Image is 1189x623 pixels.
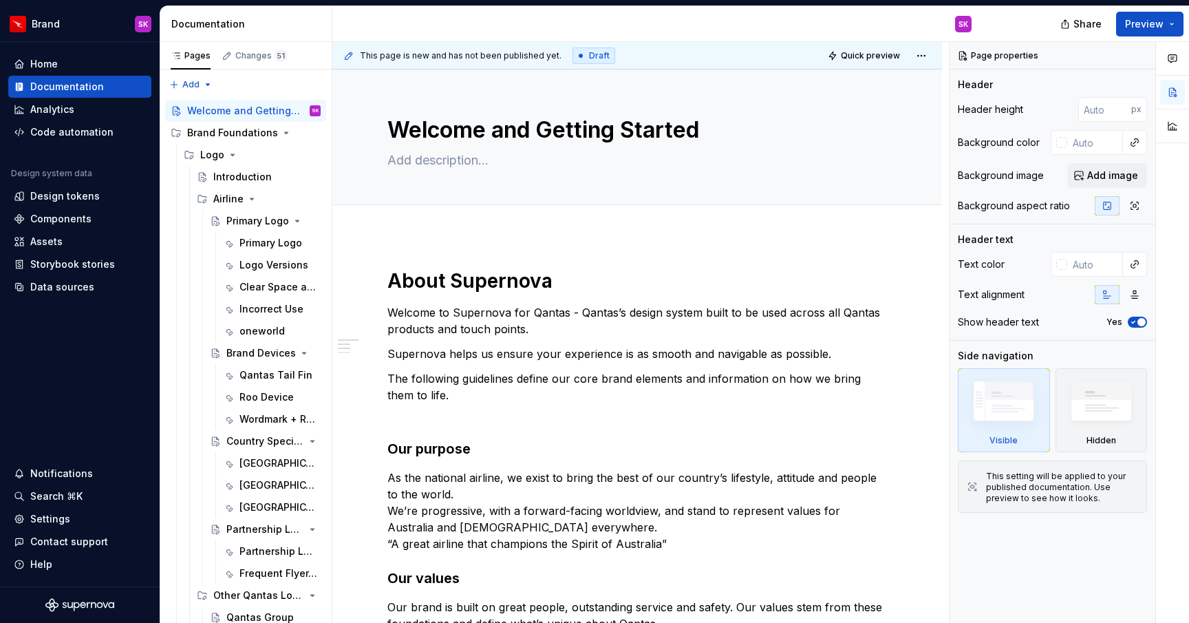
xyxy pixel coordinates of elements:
[239,478,318,492] div: [GEOGRAPHIC_DATA]
[8,553,151,576] button: Help
[8,231,151,253] a: Assets
[8,208,151,230] a: Components
[226,346,296,360] div: Brand Devices
[217,474,326,496] a: [GEOGRAPHIC_DATA]
[1053,12,1111,36] button: Share
[30,212,92,226] div: Components
[8,508,151,530] a: Settings
[187,126,278,140] div: Brand Foundations
[32,17,60,31] div: Brand
[8,485,151,507] button: Search ⌘K
[138,19,148,30] div: SK
[1067,130,1123,155] input: Auto
[226,214,289,228] div: Primary Logo
[958,288,1025,302] div: Text alignment
[1086,435,1116,446] div: Hidden
[360,50,561,61] span: This page is new and has not been published yet.
[30,280,94,294] div: Data sources
[958,233,1014,246] div: Header text
[30,125,114,139] div: Code automation
[165,100,326,122] a: Welcome and Getting StartedSK
[217,540,326,562] a: Partnership Lockups
[958,169,1044,182] div: Background image
[30,257,115,271] div: Storybook stories
[191,166,326,188] a: Introduction
[217,320,326,342] a: oneworld
[239,545,318,558] div: Partnership Lockups
[8,463,151,485] button: Notifications
[1056,368,1148,452] div: Hidden
[187,104,301,118] div: Welcome and Getting Started
[387,304,887,337] p: Welcome to Supernova for Qantas - Qantas’s design system built to be used across all Qantas produ...
[1131,104,1142,115] p: px
[239,368,312,382] div: Qantas Tail Fin
[30,57,58,71] div: Home
[312,104,319,118] div: SK
[30,512,70,526] div: Settings
[239,412,318,426] div: Wordmark + Roo
[8,185,151,207] a: Design tokens
[239,500,318,514] div: [GEOGRAPHIC_DATA]
[213,170,272,184] div: Introduction
[958,136,1040,149] div: Background color
[217,386,326,408] a: Roo Device
[30,489,83,503] div: Search ⌘K
[45,598,114,612] svg: Supernova Logo
[1125,17,1164,31] span: Preview
[165,122,326,144] div: Brand Foundations
[204,210,326,232] a: Primary Logo
[171,17,326,31] div: Documentation
[387,370,887,403] p: The following guidelines define our core brand elements and information on how we bring them to l...
[226,522,304,536] div: Partnership Lockups
[1067,252,1123,277] input: Auto
[191,584,326,606] div: Other Qantas Logos
[239,324,285,338] div: oneworld
[217,562,326,584] a: Frequent Flyer, Business Rewards partnership lockup
[8,53,151,75] a: Home
[30,558,52,571] div: Help
[958,199,1070,213] div: Background aspect ratio
[387,469,887,552] p: As the national airline, we exist to bring the best of our country’s lifestyle, attitude and peop...
[178,144,326,166] div: Logo
[30,235,63,249] div: Assets
[239,567,318,580] div: Frequent Flyer, Business Rewards partnership lockup
[958,368,1050,452] div: Visible
[191,188,326,210] div: Airline
[1106,317,1122,328] label: Yes
[239,258,308,272] div: Logo Versions
[958,19,968,30] div: SK
[235,50,287,61] div: Changes
[204,430,326,452] a: Country Specific Logos
[30,80,104,94] div: Documentation
[239,390,294,404] div: Roo Device
[213,192,244,206] div: Airline
[30,467,93,481] div: Notifications
[841,50,900,61] span: Quick preview
[1116,12,1183,36] button: Preview
[217,452,326,474] a: [GEOGRAPHIC_DATA]
[239,302,303,316] div: Incorrect Use
[30,189,100,203] div: Design tokens
[217,276,326,298] a: Clear Space and Minimum Size
[1073,17,1102,31] span: Share
[213,589,304,602] div: Other Qantas Logos
[239,280,318,294] div: Clear Space and Minimum Size
[387,346,887,362] p: Supernova helps us ensure your experience is as smooth and navigable as possible.
[11,168,92,179] div: Design system data
[8,253,151,275] a: Storybook stories
[387,268,887,293] h1: About Supernova
[217,496,326,518] a: [GEOGRAPHIC_DATA]
[958,78,993,92] div: Header
[824,46,906,65] button: Quick preview
[217,232,326,254] a: Primary Logo
[30,103,74,116] div: Analytics
[204,342,326,364] a: Brand Devices
[1078,97,1131,122] input: Auto
[1067,163,1147,188] button: Add image
[217,298,326,320] a: Incorrect Use
[200,148,224,162] div: Logo
[275,50,287,61] span: 51
[8,121,151,143] a: Code automation
[10,16,26,32] img: 6b187050-a3ed-48aa-8485-808e17fcee26.png
[958,103,1023,116] div: Header height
